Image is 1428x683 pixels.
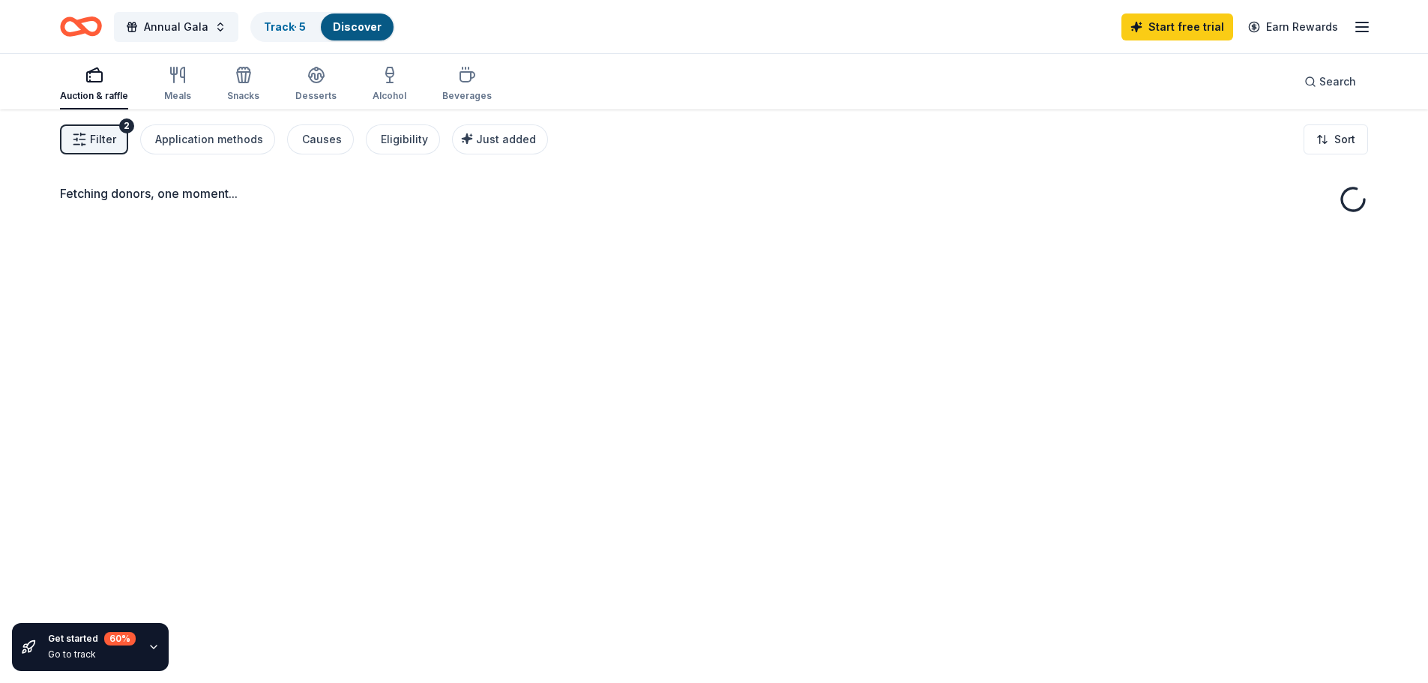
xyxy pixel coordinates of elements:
[381,130,428,148] div: Eligibility
[250,12,395,42] button: Track· 5Discover
[114,12,238,42] button: Annual Gala
[295,90,337,102] div: Desserts
[287,124,354,154] button: Causes
[302,130,342,148] div: Causes
[452,124,548,154] button: Just added
[1292,67,1368,97] button: Search
[119,118,134,133] div: 2
[295,60,337,109] button: Desserts
[90,130,116,148] span: Filter
[1304,124,1368,154] button: Sort
[227,90,259,102] div: Snacks
[60,124,128,154] button: Filter2
[366,124,440,154] button: Eligibility
[164,90,191,102] div: Meals
[164,60,191,109] button: Meals
[48,632,136,646] div: Get started
[60,184,1368,202] div: Fetching donors, one moment...
[155,130,263,148] div: Application methods
[442,90,492,102] div: Beverages
[373,60,406,109] button: Alcohol
[140,124,275,154] button: Application methods
[104,632,136,646] div: 60 %
[60,90,128,102] div: Auction & raffle
[60,9,102,44] a: Home
[1121,13,1233,40] a: Start free trial
[264,20,306,33] a: Track· 5
[48,649,136,661] div: Go to track
[144,18,208,36] span: Annual Gala
[1319,73,1356,91] span: Search
[227,60,259,109] button: Snacks
[373,90,406,102] div: Alcohol
[333,20,382,33] a: Discover
[1239,13,1347,40] a: Earn Rewards
[476,133,536,145] span: Just added
[1334,130,1355,148] span: Sort
[60,60,128,109] button: Auction & raffle
[442,60,492,109] button: Beverages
